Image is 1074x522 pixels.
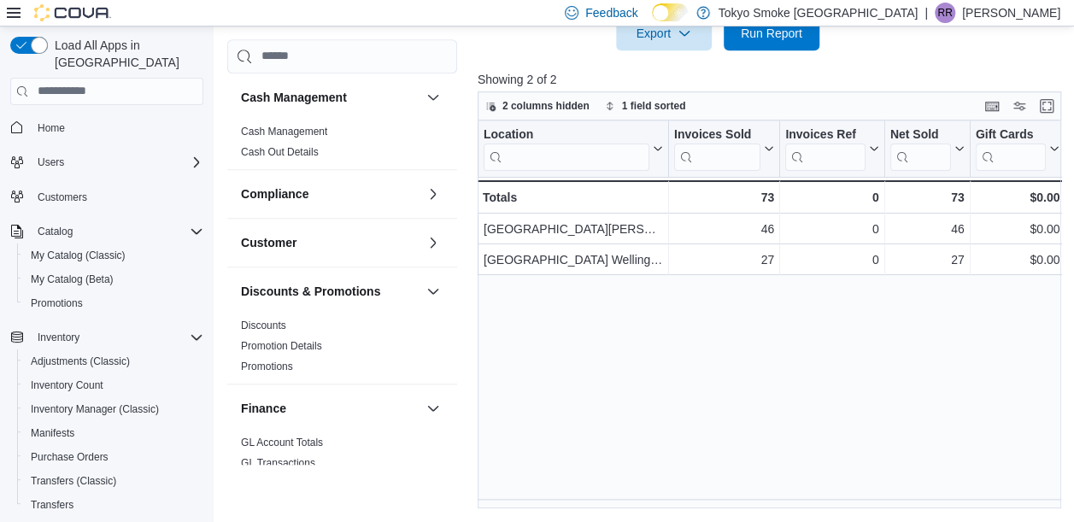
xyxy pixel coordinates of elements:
[31,402,159,416] span: Inventory Manager (Classic)
[241,338,322,352] span: Promotion Details
[976,187,1060,208] div: $0.00
[890,187,965,208] div: 73
[785,126,865,170] div: Invoices Ref
[890,126,951,143] div: Net Sold
[785,126,865,143] div: Invoices Ref
[31,221,79,242] button: Catalog
[24,399,166,419] a: Inventory Manager (Classic)
[31,186,203,208] span: Customers
[24,351,203,372] span: Adjustments (Classic)
[24,269,203,290] span: My Catalog (Beta)
[31,221,203,242] span: Catalog
[31,118,72,138] a: Home
[890,219,965,239] div: 46
[935,3,955,23] div: Ryan Ridsdale
[674,219,774,239] div: 46
[227,120,457,168] div: Cash Management
[31,152,71,173] button: Users
[24,245,203,266] span: My Catalog (Classic)
[423,280,443,301] button: Discounts & Promotions
[31,296,83,310] span: Promotions
[241,233,296,250] h3: Customer
[626,16,701,50] span: Export
[674,249,774,270] div: 27
[24,471,203,491] span: Transfers (Classic)
[674,187,774,208] div: 73
[17,291,210,315] button: Promotions
[890,126,951,170] div: Net Sold
[241,319,286,331] a: Discounts
[31,378,103,392] span: Inventory Count
[241,318,286,331] span: Discounts
[24,495,80,515] a: Transfers
[241,233,420,250] button: Customer
[24,375,110,396] a: Inventory Count
[674,126,774,170] button: Invoices Sold
[241,124,327,138] span: Cash Management
[890,249,965,270] div: 27
[241,455,315,469] span: GL Transactions
[484,126,649,170] div: Location
[31,273,114,286] span: My Catalog (Beta)
[423,397,443,418] button: Finance
[241,399,420,416] button: Finance
[17,373,210,397] button: Inventory Count
[241,144,319,158] span: Cash Out Details
[484,126,663,170] button: Location
[241,185,420,202] button: Compliance
[976,126,1047,143] div: Gift Cards
[785,126,878,170] button: Invoices Ref
[484,249,663,270] div: [GEOGRAPHIC_DATA] Wellington Corners
[241,436,323,448] a: GL Account Totals
[31,117,203,138] span: Home
[484,126,649,143] div: Location
[24,447,115,467] a: Purchase Orders
[241,359,293,372] span: Promotions
[17,493,210,517] button: Transfers
[598,96,693,116] button: 1 field sorted
[241,282,380,299] h3: Discounts & Promotions
[484,219,663,239] div: [GEOGRAPHIC_DATA][PERSON_NAME]
[785,187,878,208] div: 0
[423,183,443,203] button: Compliance
[1009,96,1030,116] button: Display options
[241,282,420,299] button: Discounts & Promotions
[423,86,443,107] button: Cash Management
[652,3,688,21] input: Dark Mode
[962,3,1060,23] p: [PERSON_NAME]
[1036,96,1057,116] button: Enter fullscreen
[31,327,203,348] span: Inventory
[241,435,323,449] span: GL Account Totals
[48,37,203,71] span: Load All Apps in [GEOGRAPHIC_DATA]
[423,232,443,252] button: Customer
[17,445,210,469] button: Purchase Orders
[741,25,802,42] span: Run Report
[31,450,109,464] span: Purchase Orders
[24,293,203,314] span: Promotions
[976,126,1060,170] button: Gift Cards
[31,152,203,173] span: Users
[674,126,760,170] div: Invoices Sold
[241,360,293,372] a: Promotions
[483,187,663,208] div: Totals
[241,88,420,105] button: Cash Management
[24,423,203,443] span: Manifests
[976,126,1047,170] div: Gift Card Sales
[976,219,1060,239] div: $0.00
[24,375,203,396] span: Inventory Count
[785,219,878,239] div: 0
[17,267,210,291] button: My Catalog (Beta)
[17,349,210,373] button: Adjustments (Classic)
[31,249,126,262] span: My Catalog (Classic)
[24,245,132,266] a: My Catalog (Classic)
[38,331,79,344] span: Inventory
[3,326,210,349] button: Inventory
[31,355,130,368] span: Adjustments (Classic)
[17,421,210,445] button: Manifests
[227,431,457,479] div: Finance
[24,447,203,467] span: Purchase Orders
[24,269,120,290] a: My Catalog (Beta)
[785,249,878,270] div: 0
[31,474,116,488] span: Transfers (Classic)
[241,339,322,351] a: Promotion Details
